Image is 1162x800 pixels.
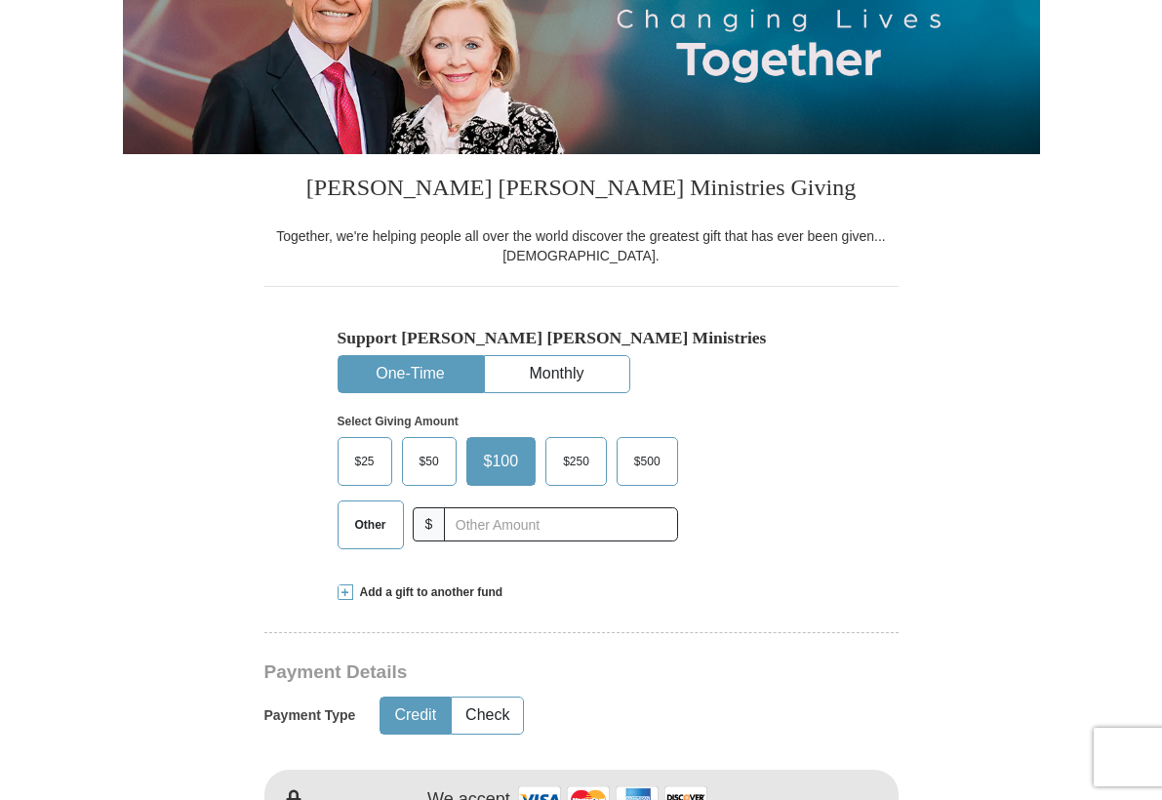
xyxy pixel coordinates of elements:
span: $500 [624,447,670,476]
input: Other Amount [444,507,677,541]
span: $250 [553,447,599,476]
h5: Support [PERSON_NAME] [PERSON_NAME] Ministries [338,328,825,348]
button: One-Time [339,356,483,392]
button: Credit [381,698,450,734]
span: $100 [474,447,529,476]
div: Together, we're helping people all over the world discover the greatest gift that has ever been g... [264,226,899,265]
span: $ [413,507,446,541]
strong: Select Giving Amount [338,415,459,428]
h3: Payment Details [264,661,762,684]
span: $50 [410,447,449,476]
button: Check [452,698,523,734]
span: Add a gift to another fund [353,584,503,601]
button: Monthly [485,356,629,392]
span: Other [345,510,396,540]
h5: Payment Type [264,707,356,724]
span: $25 [345,447,384,476]
h3: [PERSON_NAME] [PERSON_NAME] Ministries Giving [264,154,899,226]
